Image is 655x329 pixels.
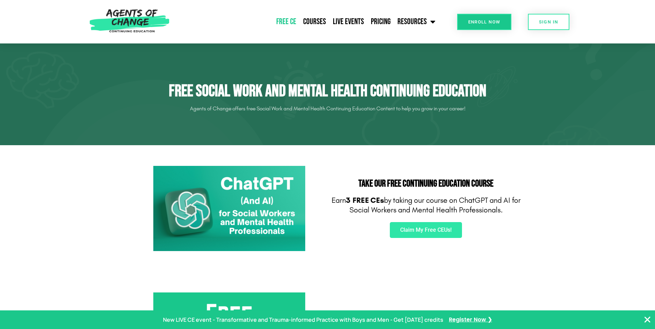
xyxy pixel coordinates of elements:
[134,103,521,114] p: Agents of Change offers free Social Work and Mental Health Continuing Education Content to help y...
[331,196,521,215] p: Earn by taking our course on ChatGPT and AI for Social Workers and Mental Health Professionals.
[394,13,439,30] a: Resources
[367,13,394,30] a: Pricing
[643,316,652,324] button: Close Banner
[329,13,367,30] a: Live Events
[173,13,439,30] nav: Menu
[273,13,300,30] a: Free CE
[390,222,462,238] a: Claim My Free CEUs!
[539,20,558,24] span: SIGN IN
[346,196,384,205] b: 3 FREE CEs
[449,315,492,325] a: Register Now ❯
[457,14,511,30] a: Enroll Now
[400,227,452,233] span: Claim My Free CEUs!
[163,315,443,325] p: New LIVE CE event - Transformative and Trauma-informed Practice with Boys and Men - Get [DATE] cr...
[134,81,521,101] h1: Free Social Work and Mental Health Continuing Education
[468,20,500,24] span: Enroll Now
[300,13,329,30] a: Courses
[528,14,569,30] a: SIGN IN
[331,179,521,189] h2: Take Our FREE Continuing Education Course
